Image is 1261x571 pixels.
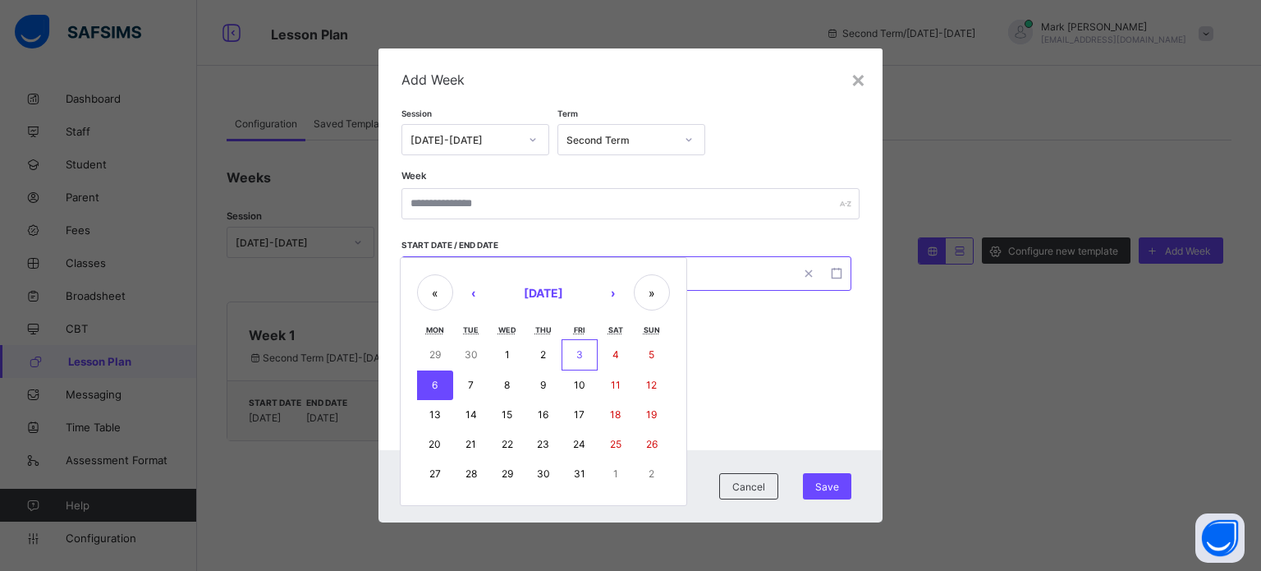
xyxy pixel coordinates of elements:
[634,459,670,489] button: November 2, 2025
[610,408,621,421] abbr: October 18, 2025
[525,371,562,400] button: October 9, 2025
[613,467,618,480] abbr: November 1, 2025
[815,481,839,493] span: Save
[598,459,634,489] button: November 1, 2025
[401,240,603,250] span: Start date / End date
[540,348,546,361] abbr: October 2, 2025
[410,134,519,146] div: [DATE]-[DATE]
[463,325,479,334] abbr: Tuesday
[574,408,585,421] abbr: October 17, 2025
[429,408,441,421] abbr: October 13, 2025
[429,467,441,480] abbr: October 27, 2025
[634,274,670,311] button: »
[502,408,512,421] abbr: October 15, 2025
[608,325,623,334] abbr: Saturday
[562,400,598,430] button: October 17, 2025
[1195,513,1245,563] button: Open asap
[465,467,477,480] abbr: October 28, 2025
[465,408,477,421] abbr: October 14, 2025
[566,134,675,146] div: Second Term
[646,408,657,421] abbr: October 19, 2025
[610,438,621,450] abbr: October 25, 2025
[489,459,525,489] button: October 29, 2025
[574,325,585,334] abbr: Friday
[634,400,670,430] button: October 19, 2025
[574,379,585,391] abbr: October 10, 2025
[646,438,658,450] abbr: October 26, 2025
[426,325,444,334] abbr: Monday
[489,430,525,459] button: October 22, 2025
[468,379,474,391] abbr: October 7, 2025
[573,438,585,450] abbr: October 24, 2025
[453,430,489,459] button: October 21, 2025
[537,438,549,450] abbr: October 23, 2025
[453,371,489,400] button: October 7, 2025
[562,371,598,400] button: October 10, 2025
[524,286,563,300] span: [DATE]
[465,348,478,361] abbr: September 30, 2025
[611,379,621,391] abbr: October 11, 2025
[417,459,453,489] button: October 27, 2025
[537,467,550,480] abbr: October 30, 2025
[401,71,860,88] span: Add Week
[417,274,453,311] button: «
[525,459,562,489] button: October 30, 2025
[494,274,593,311] button: [DATE]
[417,430,453,459] button: October 20, 2025
[557,108,578,118] span: Term
[429,348,441,361] abbr: September 29, 2025
[598,339,634,371] button: October 4, 2025
[465,438,476,450] abbr: October 21, 2025
[574,467,585,480] abbr: October 31, 2025
[538,408,548,421] abbr: October 16, 2025
[576,348,583,361] abbr: October 3, 2025
[562,459,598,489] button: October 31, 2025
[540,379,546,391] abbr: October 9, 2025
[429,438,441,450] abbr: October 20, 2025
[649,467,654,480] abbr: November 2, 2025
[453,459,489,489] button: October 28, 2025
[562,430,598,459] button: October 24, 2025
[504,379,510,391] abbr: October 8, 2025
[456,274,492,311] button: ‹
[417,400,453,430] button: October 13, 2025
[598,400,634,430] button: October 18, 2025
[498,325,516,334] abbr: Wednesday
[525,400,562,430] button: October 16, 2025
[646,379,657,391] abbr: October 12, 2025
[562,339,598,371] button: October 3, 2025
[644,325,660,334] abbr: Sunday
[634,371,670,400] button: October 12, 2025
[417,371,453,400] button: October 6, 2025
[732,481,765,493] span: Cancel
[525,430,562,459] button: October 23, 2025
[489,400,525,430] button: October 15, 2025
[489,339,525,371] button: October 1, 2025
[598,430,634,459] button: October 25, 2025
[453,339,489,371] button: September 30, 2025
[401,108,432,118] span: Session
[432,379,438,391] abbr: October 6, 2025
[489,371,525,400] button: October 8, 2025
[417,339,453,371] button: September 29, 2025
[612,348,619,361] abbr: October 4, 2025
[453,400,489,430] button: October 14, 2025
[634,339,670,371] button: October 5, 2025
[502,438,513,450] abbr: October 22, 2025
[634,430,670,459] button: October 26, 2025
[401,170,426,182] label: Week
[649,348,654,361] abbr: October 5, 2025
[595,274,631,311] button: ›
[502,467,513,480] abbr: October 29, 2025
[598,371,634,400] button: October 11, 2025
[505,348,510,361] abbr: October 1, 2025
[525,339,562,371] button: October 2, 2025
[535,325,552,334] abbr: Thursday
[851,65,866,93] div: ×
